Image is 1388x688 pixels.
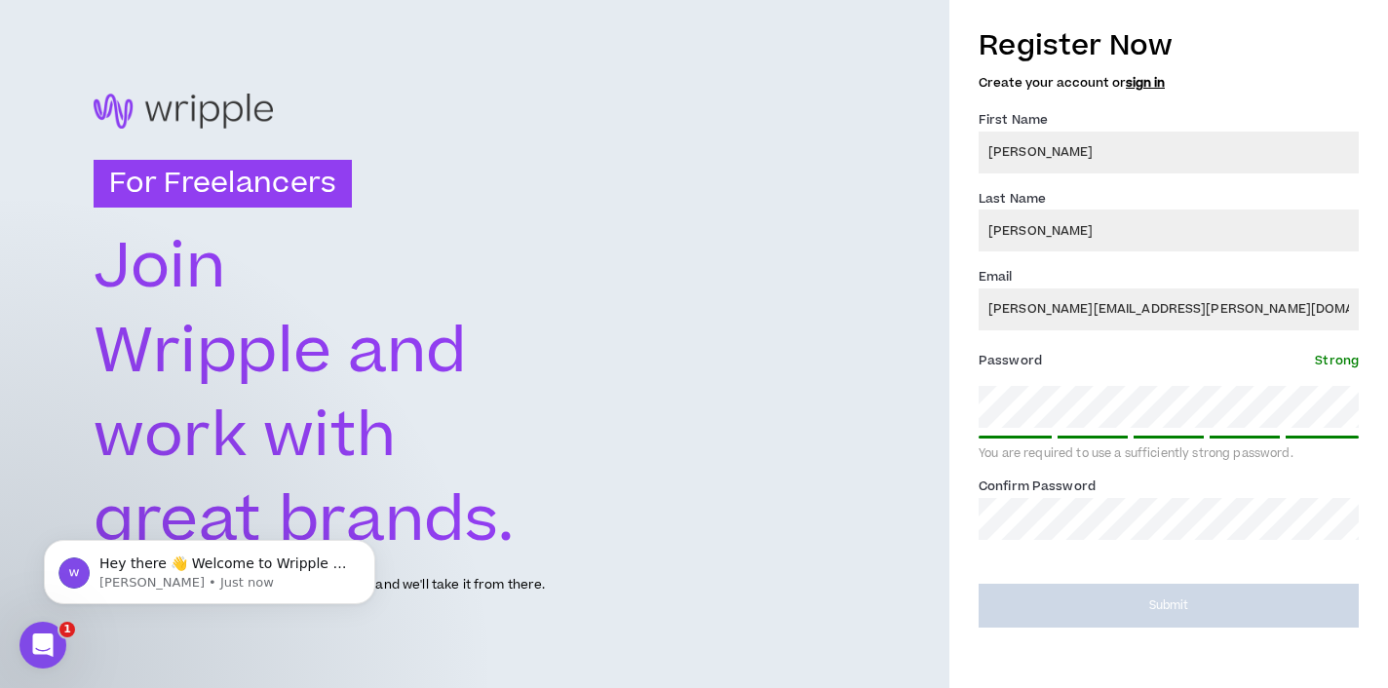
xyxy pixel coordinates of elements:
text: Wripple and [94,309,467,397]
h3: Register Now [979,25,1359,66]
text: work with [94,394,399,481]
label: Confirm Password [979,471,1096,502]
text: great brands. [94,478,515,566]
label: Last Name [979,183,1046,214]
h3: For Freelancers [94,160,352,209]
text: Join [94,224,225,312]
button: Submit [979,584,1359,628]
div: You are required to use a sufficiently strong password. [979,446,1359,462]
label: Email [979,261,1013,292]
span: 1 [59,622,75,637]
iframe: Intercom live chat [19,622,66,669]
h5: Create your account or [979,76,1359,90]
input: Enter Email [979,288,1359,330]
span: Strong [1315,352,1359,369]
input: Last name [979,210,1359,251]
iframe: Intercom notifications message [15,499,405,635]
a: sign in [1126,74,1165,92]
input: First name [979,132,1359,173]
span: Password [979,352,1042,369]
label: First Name [979,104,1048,135]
